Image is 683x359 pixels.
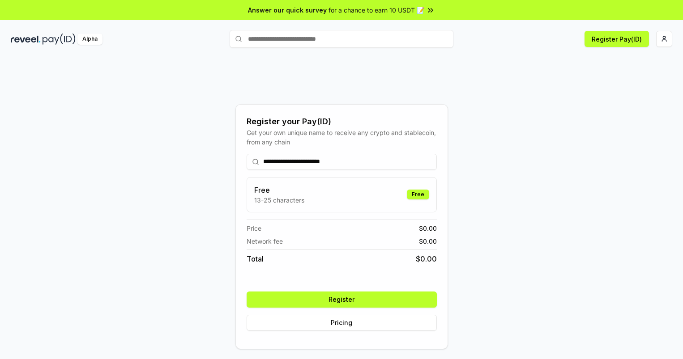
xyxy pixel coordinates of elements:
[247,237,283,246] span: Network fee
[247,315,437,331] button: Pricing
[585,31,649,47] button: Register Pay(ID)
[419,237,437,246] span: $ 0.00
[407,190,429,199] div: Free
[247,115,437,128] div: Register your Pay(ID)
[254,195,304,205] p: 13-25 characters
[416,253,437,264] span: $ 0.00
[248,5,327,15] span: Answer our quick survey
[77,34,102,45] div: Alpha
[254,185,304,195] h3: Free
[11,34,41,45] img: reveel_dark
[247,253,264,264] span: Total
[247,128,437,147] div: Get your own unique name to receive any crypto and stablecoin, from any chain
[247,291,437,308] button: Register
[247,224,261,233] span: Price
[419,224,437,233] span: $ 0.00
[329,5,424,15] span: for a chance to earn 10 USDT 📝
[43,34,76,45] img: pay_id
